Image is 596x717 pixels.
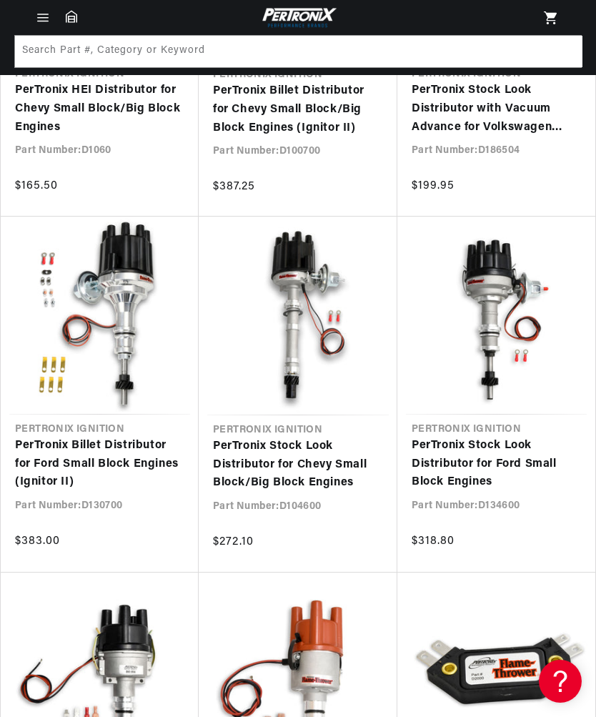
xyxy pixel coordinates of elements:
[15,81,184,137] a: PerTronix HEI Distributor for Chevy Small Block/Big Block Engines
[66,10,77,23] a: Garage: 0 item(s)
[550,36,581,67] button: Search Part #, Category or Keyword
[213,437,383,493] a: PerTronix Stock Look Distributor for Chevy Small Block/Big Block Engines
[27,10,59,26] summary: Menu
[259,6,337,29] img: Pertronix
[15,437,184,492] a: PerTronix Billet Distributor for Ford Small Block Engines (Ignitor II)
[213,82,383,137] a: PerTronix Billet Distributor for Chevy Small Block/Big Block Engines (Ignitor II)
[15,36,582,67] input: Search Part #, Category or Keyword
[412,81,581,137] a: PerTronix Stock Look Distributor with Vacuum Advance for Volkswagen Type 1 Engines
[412,437,581,492] a: PerTronix Stock Look Distributor for Ford Small Block Engines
